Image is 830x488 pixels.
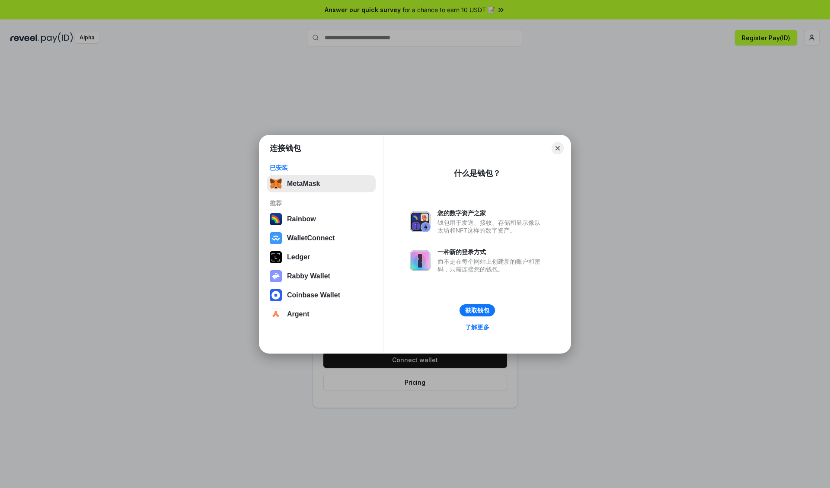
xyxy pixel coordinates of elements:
[287,253,310,261] div: Ledger
[267,211,376,228] button: Rainbow
[270,308,282,320] img: svg+xml,%3Csvg%20width%3D%2228%22%20height%3D%2228%22%20viewBox%3D%220%200%2028%2028%22%20fill%3D...
[437,209,545,217] div: 您的数字资产之家
[270,164,373,172] div: 已安装
[437,258,545,273] div: 而不是在每个网站上创建新的账户和密码，只需连接您的钱包。
[267,268,376,285] button: Rabby Wallet
[287,180,320,188] div: MetaMask
[454,168,501,179] div: 什么是钱包？
[270,178,282,190] img: svg+xml,%3Csvg%20fill%3D%22none%22%20height%3D%2233%22%20viewBox%3D%220%200%2035%2033%22%20width%...
[410,211,431,232] img: svg+xml,%3Csvg%20xmlns%3D%22http%3A%2F%2Fwww.w3.org%2F2000%2Fsvg%22%20fill%3D%22none%22%20viewBox...
[270,270,282,282] img: svg+xml,%3Csvg%20xmlns%3D%22http%3A%2F%2Fwww.w3.org%2F2000%2Fsvg%22%20fill%3D%22none%22%20viewBox...
[270,213,282,225] img: svg+xml,%3Csvg%20width%3D%22120%22%20height%3D%22120%22%20viewBox%3D%220%200%20120%20120%22%20fil...
[437,248,545,256] div: 一种新的登录方式
[267,287,376,304] button: Coinbase Wallet
[287,291,340,299] div: Coinbase Wallet
[460,304,495,316] button: 获取钱包
[287,234,335,242] div: WalletConnect
[287,310,310,318] div: Argent
[465,323,489,331] div: 了解更多
[552,142,564,154] button: Close
[460,322,495,333] a: 了解更多
[270,143,301,153] h1: 连接钱包
[270,232,282,244] img: svg+xml,%3Csvg%20width%3D%2228%22%20height%3D%2228%22%20viewBox%3D%220%200%2028%2028%22%20fill%3D...
[465,306,489,314] div: 获取钱包
[267,230,376,247] button: WalletConnect
[437,219,545,234] div: 钱包用于发送、接收、存储和显示像以太坊和NFT这样的数字资产。
[410,250,431,271] img: svg+xml,%3Csvg%20xmlns%3D%22http%3A%2F%2Fwww.w3.org%2F2000%2Fsvg%22%20fill%3D%22none%22%20viewBox...
[270,289,282,301] img: svg+xml,%3Csvg%20width%3D%2228%22%20height%3D%2228%22%20viewBox%3D%220%200%2028%2028%22%20fill%3D...
[287,272,330,280] div: Rabby Wallet
[270,251,282,263] img: svg+xml,%3Csvg%20xmlns%3D%22http%3A%2F%2Fwww.w3.org%2F2000%2Fsvg%22%20width%3D%2228%22%20height%3...
[267,175,376,192] button: MetaMask
[267,249,376,266] button: Ledger
[270,199,373,207] div: 推荐
[267,306,376,323] button: Argent
[287,215,316,223] div: Rainbow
